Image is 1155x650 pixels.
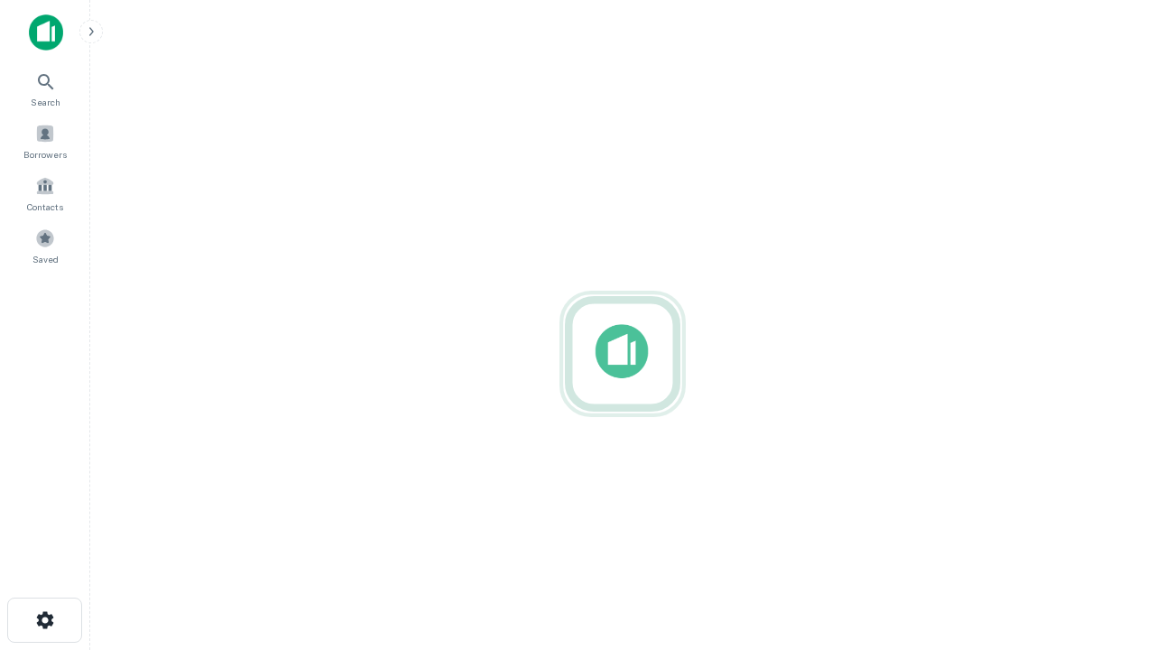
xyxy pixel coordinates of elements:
span: Contacts [27,200,63,214]
a: Search [5,64,85,113]
a: Contacts [5,169,85,218]
span: Search [31,95,60,109]
span: Saved [32,252,59,266]
iframe: Chat Widget [1065,506,1155,592]
a: Borrowers [5,116,85,165]
a: Saved [5,221,85,270]
span: Borrowers [23,147,67,162]
img: capitalize-icon.png [29,14,63,51]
